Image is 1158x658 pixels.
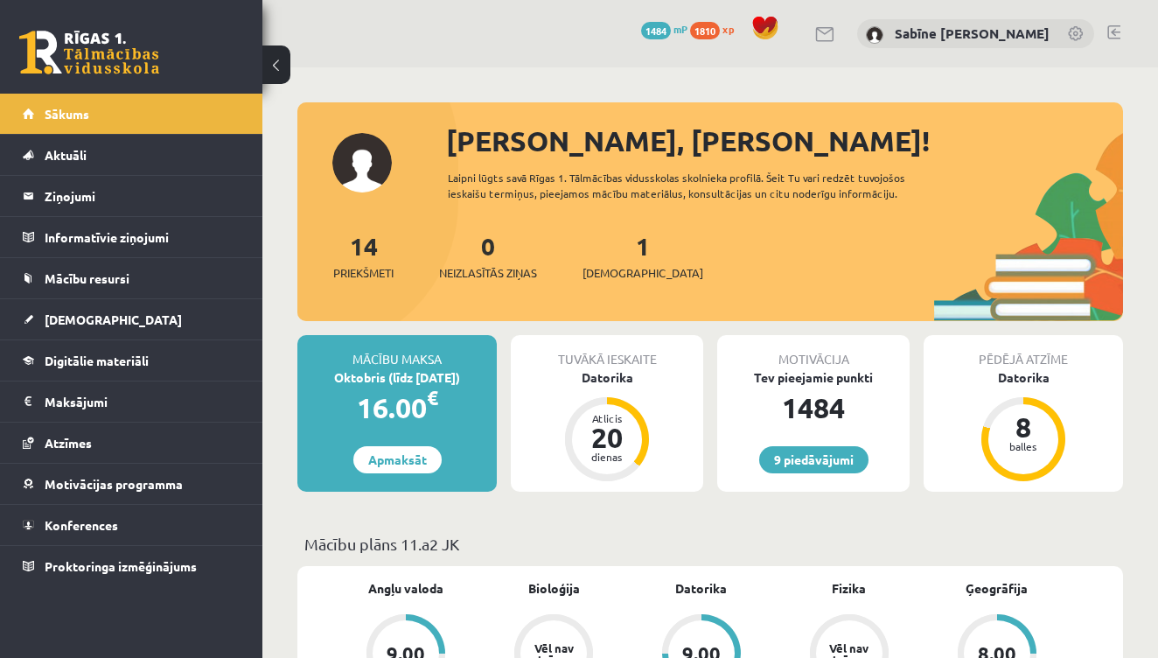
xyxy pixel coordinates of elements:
legend: Ziņojumi [45,176,241,216]
a: [DEMOGRAPHIC_DATA] [23,299,241,339]
div: Tev pieejamie punkti [717,368,910,387]
span: Atzīmes [45,435,92,451]
div: Mācību maksa [297,335,497,368]
legend: Maksājumi [45,381,241,422]
a: Angļu valoda [368,579,443,598]
a: 9 piedāvājumi [759,446,868,473]
a: Ģeogrāfija [966,579,1028,598]
span: € [427,385,438,410]
div: 20 [581,423,633,451]
a: Mācību resursi [23,258,241,298]
div: Pēdējā atzīme [924,335,1123,368]
div: Motivācija [717,335,910,368]
a: Rīgas 1. Tālmācības vidusskola [19,31,159,74]
a: Datorika [675,579,727,598]
a: 1[DEMOGRAPHIC_DATA] [582,230,703,282]
a: Sabīne [PERSON_NAME] [895,24,1050,42]
a: Datorika Atlicis 20 dienas [511,368,703,484]
a: Sākums [23,94,241,134]
a: Konferences [23,505,241,545]
span: Proktoringa izmēģinājums [45,558,197,574]
div: 1484 [717,387,910,429]
span: Priekšmeti [333,264,394,282]
img: Sabīne Tīna Tomane [866,26,883,44]
legend: Informatīvie ziņojumi [45,217,241,257]
span: Sākums [45,106,89,122]
div: Atlicis [581,413,633,423]
span: 1810 [690,22,720,39]
a: Fizika [832,579,866,598]
a: 1484 mP [641,22,687,36]
a: Atzīmes [23,423,241,463]
div: Datorika [924,368,1123,387]
div: 16.00 [297,387,497,429]
span: [DEMOGRAPHIC_DATA] [45,311,182,327]
a: Informatīvie ziņojumi [23,217,241,257]
span: Digitālie materiāli [45,353,149,368]
a: Maksājumi [23,381,241,422]
span: xp [722,22,734,36]
div: balles [997,441,1050,451]
div: Tuvākā ieskaite [511,335,703,368]
div: 8 [997,413,1050,441]
span: Neizlasītās ziņas [439,264,537,282]
div: dienas [581,451,633,462]
a: Motivācijas programma [23,464,241,504]
a: Proktoringa izmēģinājums [23,546,241,586]
a: 1810 xp [690,22,743,36]
a: Digitālie materiāli [23,340,241,381]
span: mP [673,22,687,36]
a: Apmaksāt [353,446,442,473]
a: Datorika 8 balles [924,368,1123,484]
span: Mācību resursi [45,270,129,286]
div: Oktobris (līdz [DATE]) [297,368,497,387]
div: Datorika [511,368,703,387]
span: Konferences [45,517,118,533]
span: 1484 [641,22,671,39]
div: Laipni lūgts savā Rīgas 1. Tālmācības vidusskolas skolnieka profilā. Šeit Tu vari redzēt tuvojošo... [448,170,943,201]
a: Bioloģija [528,579,580,598]
a: Aktuāli [23,135,241,175]
span: Aktuāli [45,147,87,163]
a: 0Neizlasītās ziņas [439,230,537,282]
div: [PERSON_NAME], [PERSON_NAME]! [446,120,1123,162]
span: [DEMOGRAPHIC_DATA] [582,264,703,282]
p: Mācību plāns 11.a2 JK [304,532,1116,556]
span: Motivācijas programma [45,476,183,492]
a: Ziņojumi [23,176,241,216]
a: 14Priekšmeti [333,230,394,282]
